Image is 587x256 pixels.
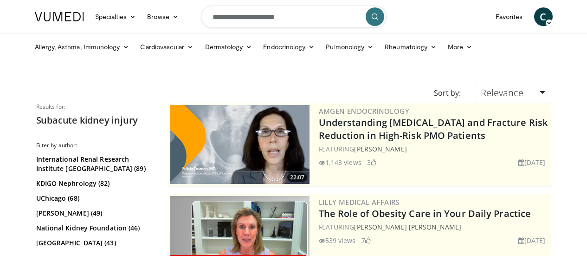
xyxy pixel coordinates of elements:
[287,173,307,182] span: 22:07
[319,207,531,220] a: The Role of Obesity Care in Your Daily Practice
[534,7,553,26] a: C
[320,38,379,56] a: Pulmonology
[319,236,356,245] li: 539 views
[29,38,135,56] a: Allergy, Asthma, Immunology
[36,155,152,173] a: International Renal Research Institute [GEOGRAPHIC_DATA] (89)
[490,7,529,26] a: Favorites
[170,105,310,184] a: 22:07
[36,142,155,149] h3: Filter by author:
[319,116,548,142] a: Understanding [MEDICAL_DATA] and Fracture Risk Reduction in High-Risk PMO Patients
[367,158,376,167] li: 3
[319,158,361,167] li: 1,143 views
[481,86,523,99] span: Relevance
[442,38,478,56] a: More
[36,209,152,218] a: [PERSON_NAME] (49)
[36,179,152,188] a: KDIGO Nephrology (82)
[36,114,155,126] h2: Subacute kidney injury
[135,38,199,56] a: Cardiovascular
[201,6,387,28] input: Search topics, interventions
[36,103,155,111] p: Results for:
[518,158,546,167] li: [DATE]
[354,144,406,153] a: [PERSON_NAME]
[354,223,461,231] a: [PERSON_NAME] [PERSON_NAME]
[319,144,549,154] div: FEATURING
[142,7,184,26] a: Browse
[258,38,320,56] a: Endocrinology
[518,236,546,245] li: [DATE]
[200,38,258,56] a: Dermatology
[379,38,442,56] a: Rheumatology
[170,105,310,184] img: c9a25db3-4db0-49e1-a46f-17b5c91d58a1.png.300x170_q85_crop-smart_upscale.png
[475,83,551,103] a: Relevance
[35,12,84,21] img: VuMedi Logo
[90,7,142,26] a: Specialties
[36,223,152,233] a: National Kidney Foundation (46)
[427,83,468,103] div: Sort by:
[319,197,400,207] a: Lilly Medical Affairs
[36,238,152,248] a: [GEOGRAPHIC_DATA] (43)
[319,106,410,116] a: Amgen Endocrinology
[319,222,549,232] div: FEATURING
[36,194,152,203] a: UChicago (68)
[361,236,371,245] li: 7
